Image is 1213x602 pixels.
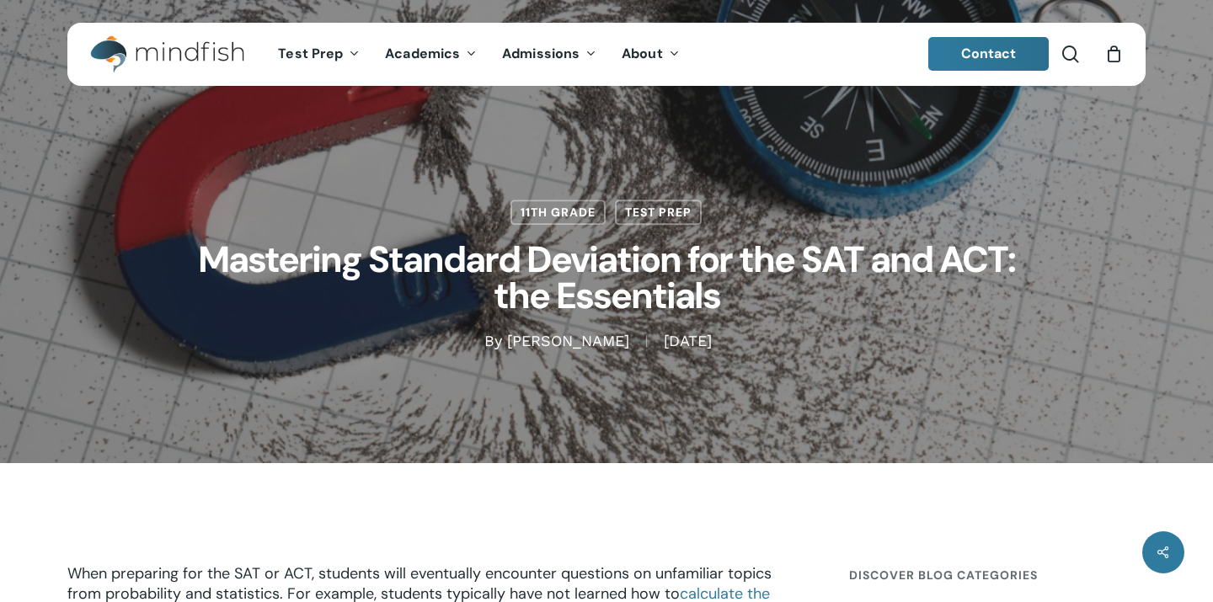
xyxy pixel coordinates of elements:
span: Test Prep [278,45,343,62]
a: About [609,47,692,61]
span: [DATE] [646,336,729,348]
a: Test Prep [615,200,702,225]
h1: Mastering Standard Deviation for the SAT and ACT: the Essentials [185,225,1028,331]
a: Academics [372,47,489,61]
h4: Discover Blog Categories [849,560,1146,590]
span: Contact [961,45,1017,62]
header: Main Menu [67,23,1146,86]
a: Admissions [489,47,609,61]
a: Test Prep [265,47,372,61]
a: [PERSON_NAME] [507,333,629,350]
span: Admissions [502,45,580,62]
span: Academics [385,45,460,62]
a: 11th Grade [510,200,606,225]
span: About [622,45,663,62]
nav: Main Menu [265,23,692,86]
span: By [484,336,502,348]
a: Contact [928,37,1050,71]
